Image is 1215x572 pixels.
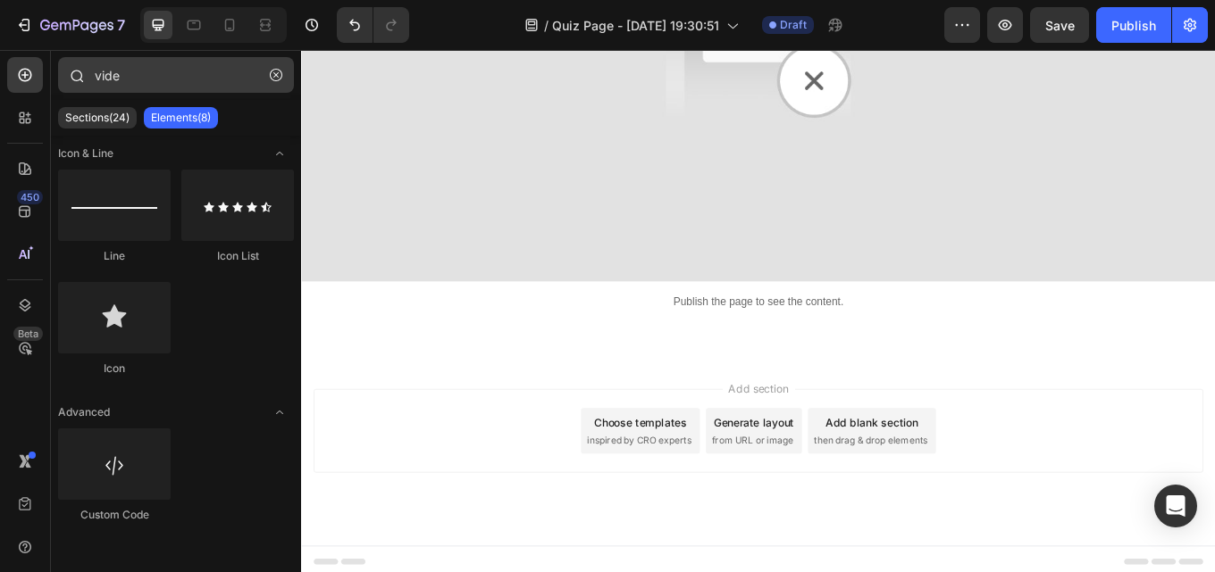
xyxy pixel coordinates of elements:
span: Add section [494,388,579,407]
span: / [544,16,549,35]
span: Draft [780,17,807,33]
input: Search Sections & Elements [58,57,294,93]
iframe: Design area [301,50,1215,572]
div: Publish [1111,16,1156,35]
div: 450 [17,190,43,204]
p: 7 [117,14,125,36]
div: Choose templates [344,428,452,447]
div: Icon List [181,248,294,264]
div: Custom Code [58,507,171,523]
div: Generate layout [484,428,578,447]
p: Elements(8) [151,111,211,125]
div: Line [58,248,171,264]
div: Beta [13,327,43,341]
span: Toggle open [265,398,294,427]
span: inspired by CRO experts [335,451,457,467]
div: Add blank section [615,428,724,447]
div: Open Intercom Messenger [1154,485,1197,527]
span: Save [1045,18,1075,33]
span: then drag & drop elements [601,451,734,467]
button: 7 [7,7,133,43]
button: Publish [1096,7,1171,43]
span: Advanced [58,404,110,420]
span: from URL or image [482,451,577,467]
span: Toggle open [265,139,294,168]
button: Save [1030,7,1089,43]
span: Quiz Page - [DATE] 19:30:51 [552,16,719,35]
div: Icon [58,361,171,377]
div: Undo/Redo [337,7,409,43]
span: Icon & Line [58,145,113,162]
p: Sections(24) [65,111,130,125]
